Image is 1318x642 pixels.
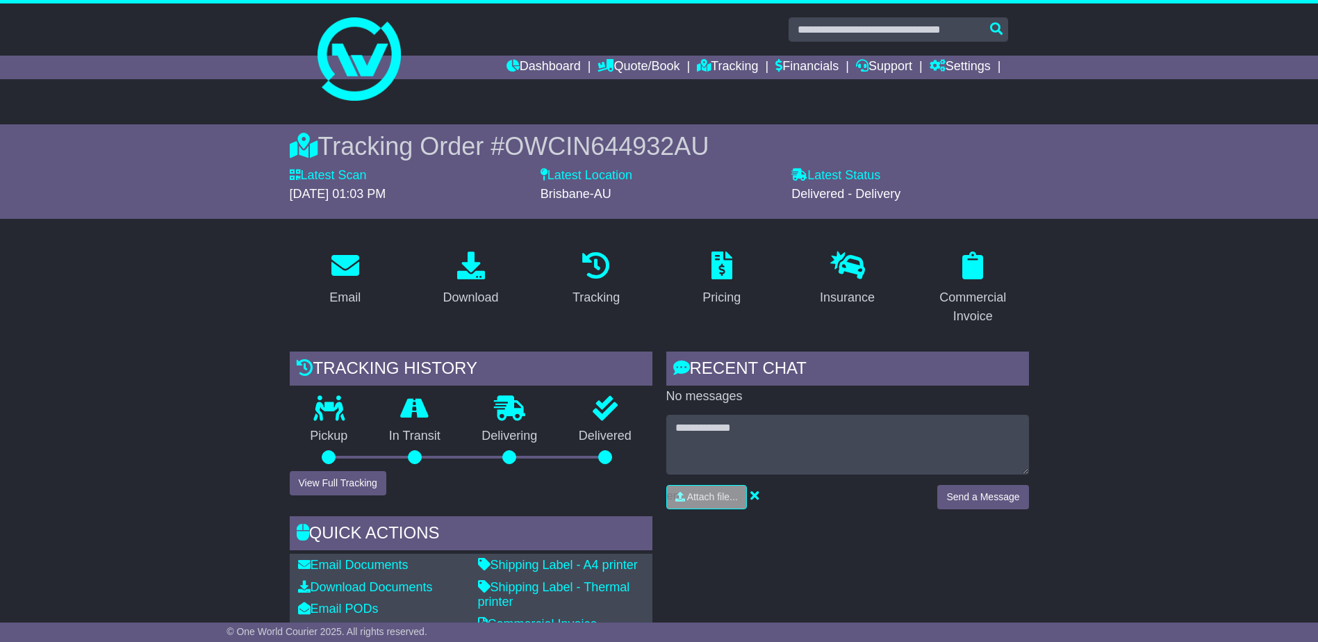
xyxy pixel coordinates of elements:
button: Send a Message [937,485,1028,509]
a: Insurance [811,247,884,312]
label: Latest Status [791,168,880,183]
span: OWCIN644932AU [504,132,709,160]
div: Download [443,288,498,307]
a: Email PODs [298,602,379,616]
div: Pricing [702,288,741,307]
a: Commercial Invoice [917,247,1029,331]
a: Email [320,247,370,312]
a: Shipping Label - A4 printer [478,558,638,572]
p: Pickup [290,429,369,444]
a: Commercial Invoice [478,617,598,631]
a: Download Documents [298,580,433,594]
span: [DATE] 01:03 PM [290,187,386,201]
a: Settings [930,56,991,79]
div: Insurance [820,288,875,307]
a: Tracking [697,56,758,79]
p: Delivered [558,429,652,444]
a: Shipping Label - Thermal printer [478,580,630,609]
div: Tracking Order # [290,131,1029,161]
div: Email [329,288,361,307]
a: Financials [775,56,839,79]
a: Quote/Book [598,56,679,79]
button: View Full Tracking [290,471,386,495]
a: Dashboard [506,56,581,79]
p: In Transit [368,429,461,444]
p: Delivering [461,429,559,444]
p: No messages [666,389,1029,404]
a: Download [434,247,507,312]
div: Quick Actions [290,516,652,554]
a: Tracking [563,247,629,312]
span: Delivered - Delivery [791,187,900,201]
a: Email Documents [298,558,409,572]
span: © One World Courier 2025. All rights reserved. [226,626,427,637]
div: RECENT CHAT [666,352,1029,389]
div: Tracking [572,288,620,307]
span: Brisbane-AU [541,187,611,201]
div: Commercial Invoice [926,288,1020,326]
label: Latest Location [541,168,632,183]
div: Tracking history [290,352,652,389]
a: Support [856,56,912,79]
label: Latest Scan [290,168,367,183]
a: Pricing [693,247,750,312]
